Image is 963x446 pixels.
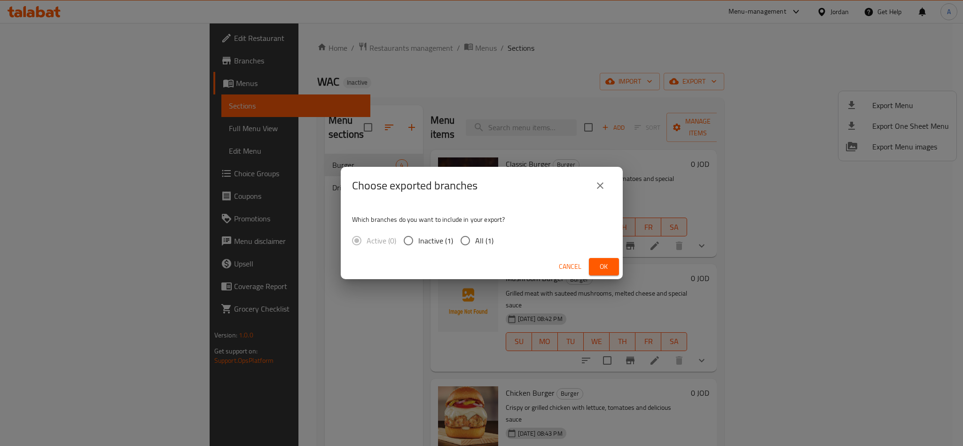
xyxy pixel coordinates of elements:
button: Ok [589,258,619,275]
span: Ok [596,261,611,273]
h2: Choose exported branches [352,178,478,193]
button: Cancel [555,258,585,275]
p: Which branches do you want to include in your export? [352,215,611,224]
span: Cancel [559,261,581,273]
span: Inactive (1) [418,235,453,246]
button: close [589,174,611,197]
span: All (1) [475,235,493,246]
span: Active (0) [367,235,396,246]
